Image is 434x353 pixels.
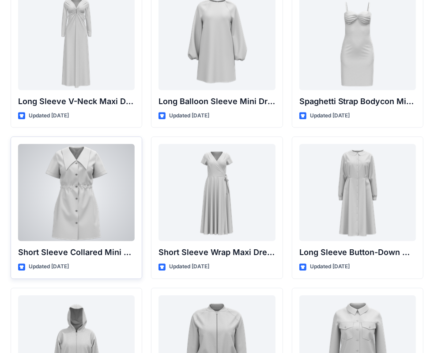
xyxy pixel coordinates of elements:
p: Updated [DATE] [310,111,350,120]
p: Updated [DATE] [169,111,209,120]
p: Updated [DATE] [310,262,350,271]
a: Short Sleeve Collared Mini Dress with Drawstring Waist [18,144,135,241]
p: Long Sleeve V-Neck Maxi Dress with Twisted Detail [18,95,135,108]
a: Long Sleeve Button-Down Midi Dress [299,144,416,241]
p: Short Sleeve Collared Mini Dress with Drawstring Waist [18,246,135,259]
p: Updated [DATE] [29,262,69,271]
p: Spaghetti Strap Bodycon Mini Dress with Bust Detail [299,95,416,108]
p: Updated [DATE] [29,111,69,120]
p: Short Sleeve Wrap Maxi Dress [159,246,275,259]
p: Updated [DATE] [169,262,209,271]
a: Short Sleeve Wrap Maxi Dress [159,144,275,241]
p: Long Balloon Sleeve Mini Dress [159,95,275,108]
p: Long Sleeve Button-Down Midi Dress [299,246,416,259]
